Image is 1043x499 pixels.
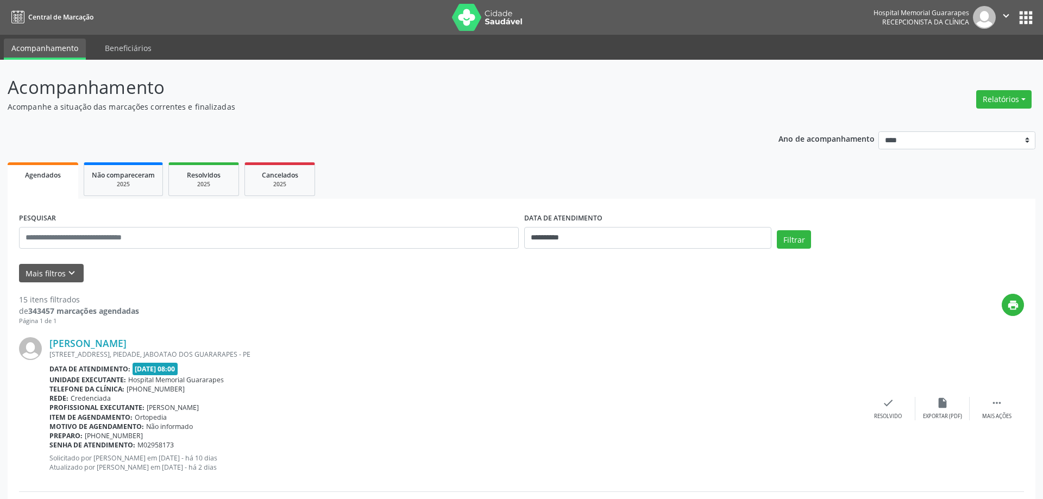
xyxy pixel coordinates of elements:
[71,394,111,403] span: Credenciada
[937,397,948,409] i: insert_drive_file
[882,17,969,27] span: Recepcionista da clínica
[1002,294,1024,316] button: print
[8,74,727,101] p: Acompanhamento
[49,413,133,422] b: Item de agendamento:
[19,264,84,283] button: Mais filtroskeyboard_arrow_down
[128,375,224,384] span: Hospital Memorial Guararapes
[874,413,902,420] div: Resolvido
[49,422,144,431] b: Motivo de agendamento:
[923,413,962,420] div: Exportar (PDF)
[92,170,155,180] span: Não compareceram
[137,440,174,450] span: M02958173
[19,210,56,227] label: PESQUISAR
[49,384,124,394] b: Telefone da clínica:
[66,267,78,279] i: keyboard_arrow_down
[49,431,83,440] b: Preparo:
[177,180,231,188] div: 2025
[187,170,221,180] span: Resolvidos
[778,131,875,145] p: Ano de acompanhamento
[85,431,143,440] span: [PHONE_NUMBER]
[49,364,130,374] b: Data de atendimento:
[1016,8,1035,27] button: apps
[253,180,307,188] div: 2025
[777,230,811,249] button: Filtrar
[49,350,861,359] div: [STREET_ADDRESS], PIEDADE, JABOATAO DOS GUARARAPES - PE
[882,397,894,409] i: check
[524,210,602,227] label: DATA DE ATENDIMENTO
[49,337,127,349] a: [PERSON_NAME]
[97,39,159,58] a: Beneficiários
[982,413,1011,420] div: Mais ações
[49,394,68,403] b: Rede:
[874,8,969,17] div: Hospital Memorial Guararapes
[25,170,61,180] span: Agendados
[973,6,996,29] img: img
[49,453,861,472] p: Solicitado por [PERSON_NAME] em [DATE] - há 10 dias Atualizado por [PERSON_NAME] em [DATE] - há 2...
[8,8,93,26] a: Central de Marcação
[4,39,86,60] a: Acompanhamento
[1007,299,1019,311] i: print
[28,306,139,316] strong: 343457 marcações agendadas
[49,403,144,412] b: Profissional executante:
[28,12,93,22] span: Central de Marcação
[49,440,135,450] b: Senha de atendimento:
[976,90,1032,109] button: Relatórios
[996,6,1016,29] button: 
[991,397,1003,409] i: 
[8,101,727,112] p: Acompanhe a situação das marcações correntes e finalizadas
[49,375,126,384] b: Unidade executante:
[19,294,139,305] div: 15 itens filtrados
[127,384,185,394] span: [PHONE_NUMBER]
[135,413,167,422] span: Ortopedia
[146,422,193,431] span: Não informado
[19,337,42,360] img: img
[19,305,139,317] div: de
[133,363,178,375] span: [DATE] 08:00
[92,180,155,188] div: 2025
[19,317,139,326] div: Página 1 de 1
[147,403,199,412] span: [PERSON_NAME]
[1000,10,1012,22] i: 
[262,170,298,180] span: Cancelados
